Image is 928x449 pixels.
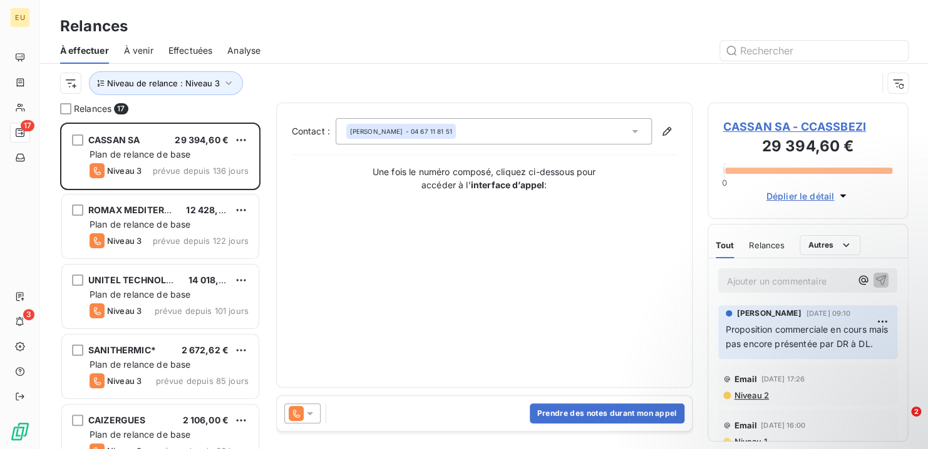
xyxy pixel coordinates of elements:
span: Niveau 3 [107,376,142,386]
span: 17 [21,120,34,131]
span: prévue depuis 136 jours [153,166,249,176]
div: - 04 67 11 81 51 [350,127,452,136]
span: Plan de relance de base [90,149,190,159]
span: prévue depuis 101 jours [155,306,249,316]
span: Plan de relance de base [90,289,190,300]
span: 12 428,37 € [186,204,237,215]
label: Contact : [292,125,336,138]
span: 2 [911,406,921,416]
strong: interface d’appel [471,179,545,190]
input: Rechercher [720,41,908,61]
span: Niveau 3 [107,166,142,176]
span: Plan de relance de base [90,219,190,230]
span: Email [735,420,758,430]
span: Plan de relance de base [90,429,190,440]
span: prévue depuis 122 jours [153,236,249,246]
span: 14 018,99 € [188,275,239,285]
span: CASSAN SA [88,134,140,145]
span: Analyse [227,44,260,57]
span: Niveau 3 [107,306,142,316]
span: [PERSON_NAME] [737,308,802,319]
span: CASSAN SA - CCASSBEZI [723,118,893,135]
span: Niveau 3 [107,236,142,246]
span: UNITEL TECHNOLOGIES * [88,275,201,285]
span: 29 394,60 € [175,134,229,145]
button: Autres [800,235,860,255]
span: Relances [749,240,785,250]
span: SANITHERMIC* [88,345,156,355]
iframe: Intercom live chat [885,406,915,436]
img: Logo LeanPay [10,421,30,441]
span: Plan de relance de base [90,359,190,370]
span: 0 [722,178,727,188]
span: Proposition commerciale en cours mais pas encore présentée par DR à DL. [726,324,891,349]
span: À venir [124,44,153,57]
div: EU [10,8,30,28]
span: Tout [716,240,735,250]
span: prévue depuis 85 jours [156,376,249,386]
span: CAIZERGUES [88,415,146,425]
button: Niveau de relance : Niveau 3 [89,71,243,95]
span: 2 672,62 € [182,345,229,355]
button: Prendre des notes durant mon appel [530,403,684,423]
span: 17 [114,103,128,114]
span: À effectuer [60,44,109,57]
h3: Relances [60,15,128,38]
h3: 29 394,60 € [723,135,893,160]
span: 2 106,00 € [183,415,229,425]
span: [PERSON_NAME] [350,127,403,136]
iframe: Intercom notifications message [678,328,928,415]
span: Niveau de relance : Niveau 3 [107,78,220,88]
div: grid [60,123,260,449]
span: Déplier le détail [766,189,834,203]
span: Effectuées [168,44,213,57]
span: ROMAX MEDITERRANEE [88,204,195,215]
span: 3 [23,309,34,320]
button: Déplier le détail [762,189,853,203]
span: Niveau 1 [733,436,767,446]
p: Une fois le numéro composé, cliquez ci-dessous pour accéder à l’ : [359,165,609,191]
span: [DATE] 16:00 [761,421,805,429]
span: Relances [74,103,111,115]
span: [DATE] 09:10 [806,310,850,317]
